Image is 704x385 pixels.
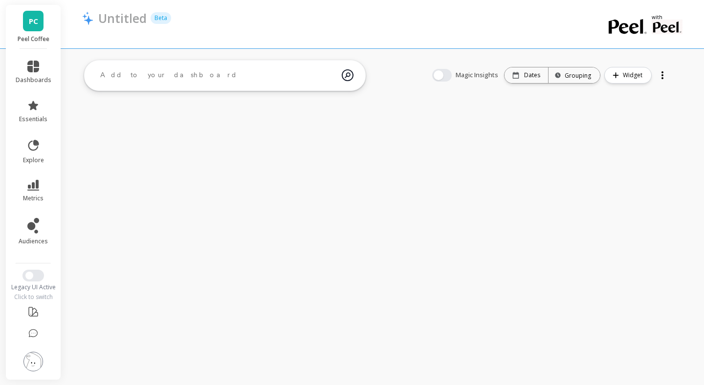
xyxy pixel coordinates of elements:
[604,67,652,84] button: Widget
[29,16,38,27] span: PC
[23,156,44,164] span: explore
[456,70,500,80] span: Magic Insights
[98,10,147,26] p: Untitled
[557,71,591,80] div: Grouping
[16,35,51,43] p: Peel Coffee
[652,20,682,34] img: partner logo
[22,270,44,281] button: Switch to New UI
[151,12,171,24] p: Beta
[82,11,93,25] img: header icon
[16,76,51,84] span: dashboards
[23,352,43,371] img: profile picture
[652,15,682,20] p: with
[623,70,645,80] span: Widget
[19,237,48,245] span: audiences
[23,194,44,202] span: metrics
[6,283,61,291] div: Legacy UI Active
[6,293,61,301] div: Click to switch
[524,71,540,79] p: Dates
[342,62,353,88] img: magic search icon
[19,115,47,123] span: essentials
